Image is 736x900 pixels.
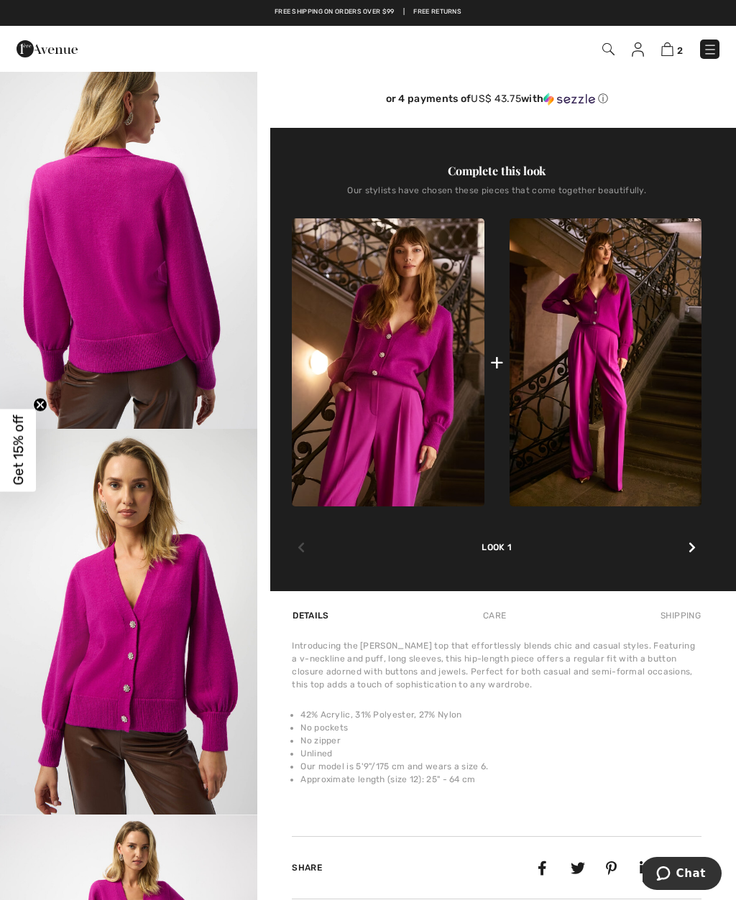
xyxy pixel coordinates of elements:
[292,93,701,106] div: or 4 payments of with
[602,43,615,55] img: Search
[703,42,717,57] img: Menu
[510,218,701,506] img: Formal Mid-Rise Wide-Leg Trousers Style 253296
[17,41,78,55] a: 1ère Avenue
[413,7,461,17] a: Free Returns
[490,346,504,379] div: +
[292,639,701,691] div: Introducing the [PERSON_NAME] top that effortlessly blends chic and casual styles. Featuring a v-...
[471,93,521,105] span: US$ 43.75
[661,40,683,57] a: 2
[17,34,78,63] img: 1ère Avenue
[657,603,701,628] div: Shipping
[677,45,683,56] span: 2
[300,760,701,773] li: Our model is 5'9"/175 cm and wears a size 6.
[300,747,701,760] li: Unlined
[543,93,595,106] img: Sezzle
[300,708,701,721] li: 42% Acrylic, 31% Polyester, 27% Nylon
[10,415,27,486] span: Get 15% off
[292,218,484,506] img: V-Neck Puff-Sleeve Blouse Style 253906
[300,773,701,786] li: Approximate length (size 12): 25" - 64 cm
[661,42,673,56] img: Shopping Bag
[292,506,701,554] div: Look 1
[300,721,701,734] li: No pockets
[403,7,405,17] span: |
[643,857,722,893] iframe: Opens a widget where you can chat to one of our agents
[292,93,701,111] div: or 4 payments ofUS$ 43.75withSezzle Click to learn more about Sezzle
[292,185,701,207] div: Our stylists have chosen these pieces that come together beautifully.
[292,162,701,180] div: Complete this look
[292,863,322,873] span: Share
[33,397,47,412] button: Close teaser
[275,7,395,17] a: Free shipping on orders over $99
[292,603,332,628] div: Details
[632,42,644,57] img: My Info
[471,603,518,628] div: Care
[300,734,701,747] li: No zipper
